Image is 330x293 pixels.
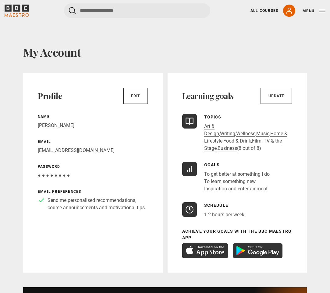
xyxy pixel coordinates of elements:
[204,171,270,178] li: To get better at something I do
[23,46,307,58] h1: My Account
[204,123,219,137] a: Art & Design
[38,172,70,178] span: ● ● ● ● ● ● ● ●
[204,114,293,120] p: Topics
[204,185,270,192] li: Inspiration and entertainment
[303,8,325,14] button: Toggle navigation
[204,202,244,209] p: Schedule
[220,131,235,137] a: Writing
[38,122,148,129] p: [PERSON_NAME]
[204,178,270,185] li: To learn something new
[182,91,234,101] h2: Learning goals
[38,147,148,154] p: [EMAIL_ADDRESS][DOMAIN_NAME]
[38,114,148,119] p: Name
[218,145,237,151] a: Business
[38,139,148,144] p: Email
[38,189,148,194] p: Email preferences
[182,228,293,241] p: Achieve your goals with the BBC Maestro App
[236,131,255,137] a: Wellness
[5,5,29,17] svg: BBC Maestro
[69,7,76,15] button: Submit the search query
[261,88,292,104] a: Update
[223,138,251,144] a: Food & Drink
[48,197,148,211] p: Send me personalised recommendations, course announcements and motivational tips
[204,123,293,152] p: , , , , , , , (8 out of 8)
[38,164,148,169] p: Password
[64,3,210,18] input: Search
[38,91,62,101] h2: Profile
[256,131,269,137] a: Music
[123,88,148,104] a: Edit
[250,8,278,13] a: All Courses
[204,211,244,218] p: 1-2 hours per week
[204,162,270,168] p: Goals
